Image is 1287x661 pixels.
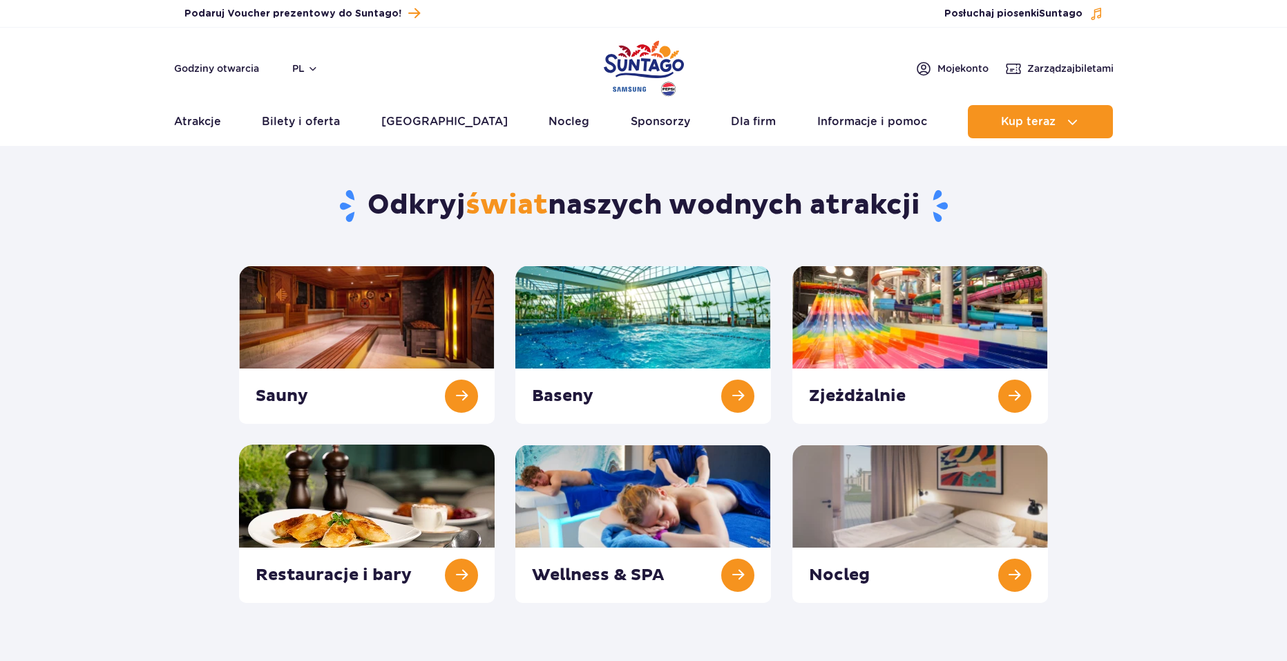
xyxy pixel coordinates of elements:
span: Kup teraz [1001,115,1056,128]
span: Zarządzaj biletami [1027,62,1114,75]
span: Posłuchaj piosenki [944,7,1083,21]
a: Dla firm [731,105,776,138]
span: Suntago [1039,9,1083,19]
a: Park of Poland [604,35,684,98]
h1: Odkryj naszych wodnych atrakcji [239,188,1048,224]
a: Atrakcje [174,105,221,138]
a: Mojekonto [915,60,989,77]
a: [GEOGRAPHIC_DATA] [381,105,508,138]
button: pl [292,62,318,75]
a: Bilety i oferta [262,105,340,138]
a: Nocleg [549,105,589,138]
span: świat [466,188,548,223]
a: Informacje i pomoc [817,105,927,138]
a: Zarządzajbiletami [1005,60,1114,77]
span: Podaruj Voucher prezentowy do Suntago! [184,7,401,21]
span: Moje konto [937,62,989,75]
button: Posłuchaj piosenkiSuntago [944,7,1103,21]
a: Sponsorzy [631,105,690,138]
button: Kup teraz [968,105,1113,138]
a: Godziny otwarcia [174,62,259,75]
a: Podaruj Voucher prezentowy do Suntago! [184,4,420,23]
